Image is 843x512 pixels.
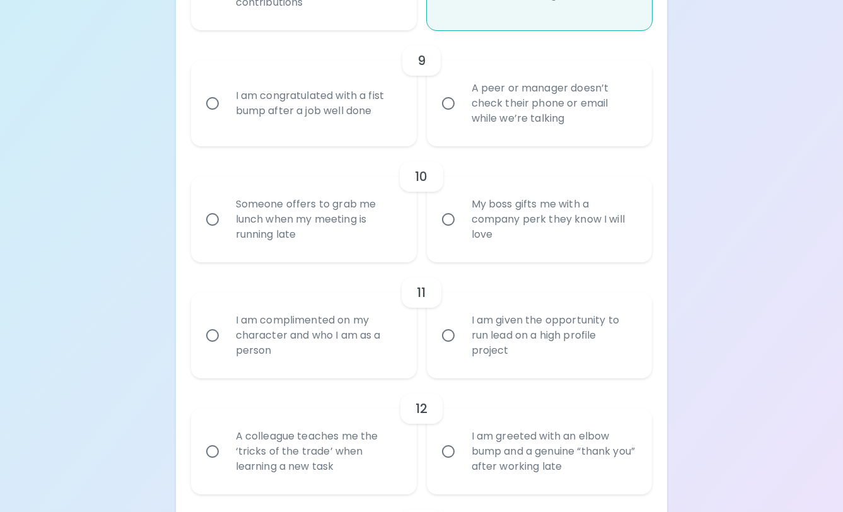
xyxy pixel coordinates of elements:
h6: 11 [417,282,426,303]
div: choice-group-check [191,262,653,378]
div: I am congratulated with a fist bump after a job well done [226,73,410,134]
div: Someone offers to grab me lunch when my meeting is running late [226,182,410,257]
div: A colleague teaches me the ‘tricks of the trade’ when learning a new task [226,414,410,489]
h6: 9 [417,50,426,71]
div: choice-group-check [191,146,653,262]
div: choice-group-check [191,30,653,146]
div: I am greeted with an elbow bump and a genuine “thank you” after working late [462,414,646,489]
div: My boss gifts me with a company perk they know I will love [462,182,646,257]
div: choice-group-check [191,378,653,494]
h6: 10 [415,166,427,187]
h6: 12 [416,399,427,419]
div: A peer or manager doesn’t check their phone or email while we’re talking [462,66,646,141]
div: I am complimented on my character and who I am as a person [226,298,410,373]
div: I am given the opportunity to run lead on a high profile project [462,298,646,373]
